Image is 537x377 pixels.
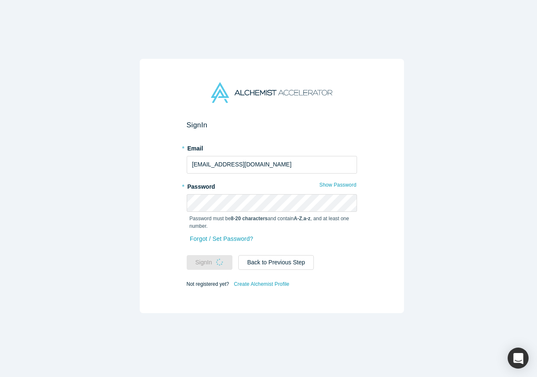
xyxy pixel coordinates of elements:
[190,232,254,246] a: Forgot / Set Password?
[294,216,302,221] strong: A-Z
[187,121,357,129] h2: Sign In
[190,215,354,230] p: Password must be and contain , , and at least one number.
[187,141,357,153] label: Email
[231,216,268,221] strong: 8-20 characters
[233,279,289,290] a: Create Alchemist Profile
[187,179,357,191] label: Password
[187,255,233,270] button: SignIn
[211,82,332,103] img: Alchemist Accelerator Logo
[303,216,310,221] strong: a-z
[187,281,229,287] span: Not registered yet?
[238,255,314,270] button: Back to Previous Step
[319,179,357,190] button: Show Password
